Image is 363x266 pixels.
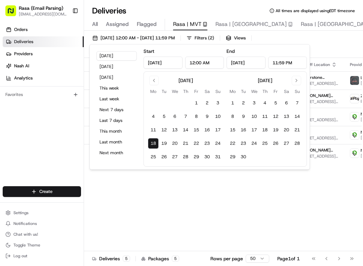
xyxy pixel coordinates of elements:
button: 16 [202,125,212,135]
button: 18 [259,125,270,135]
button: Last week [96,94,137,104]
h1: Deliveries [92,5,126,16]
button: 23 [238,138,249,149]
button: 26 [270,138,281,149]
button: Rasa (Email Parsing) [19,5,63,11]
button: 16 [238,125,249,135]
div: Deliveries [92,255,130,262]
span: Filters [195,35,214,41]
th: Sunday [212,88,223,95]
a: Powered byPylon [47,167,81,172]
span: All [92,20,98,28]
span: • [57,104,59,110]
img: Liam S. [7,116,17,127]
button: Chat with us! [3,230,81,239]
a: Orders [3,24,84,35]
th: Friday [191,88,202,95]
button: This month [96,127,137,136]
button: See all [104,86,122,94]
button: 11 [148,125,159,135]
button: 10 [249,111,259,122]
span: Assigned [106,20,129,28]
a: Providers [3,48,84,59]
button: 30 [202,152,212,162]
input: Time [185,57,224,69]
button: Start new chat [114,66,122,74]
th: Saturday [281,88,292,95]
button: 11 [259,111,270,122]
button: Toggle Theme [3,240,81,250]
span: [PERSON_NAME] School of Public Policy, [GEOGRAPHIC_DATA] [299,147,339,153]
button: Create [3,186,81,197]
th: Thursday [180,88,191,95]
button: 31 [212,152,223,162]
span: Rasa | MVT [173,20,201,28]
button: [EMAIL_ADDRESS][DOMAIN_NAME] [19,11,67,17]
span: Nash AI [14,63,29,69]
th: Thursday [259,88,270,95]
th: Sunday [292,88,302,95]
th: Wednesday [169,88,180,95]
button: 26 [159,152,169,162]
button: Last month [96,137,137,147]
button: 15 [227,125,238,135]
span: • [56,123,58,128]
button: This week [96,84,137,93]
button: 9 [202,111,212,122]
span: [STREET_ADDRESS][US_STATE][US_STATE] [299,135,339,141]
span: Providers [14,51,33,57]
input: Time [268,57,307,69]
button: 15 [191,125,202,135]
img: 1736555255976-a54dd68f-1ca7-489b-9aae-adbdc363a1c4 [7,64,19,76]
span: Flagged [137,20,157,28]
div: [DATE] [178,77,193,84]
button: 3 [249,98,259,108]
button: 6 [169,111,180,122]
img: 1736555255976-a54dd68f-1ca7-489b-9aae-adbdc363a1c4 [13,105,19,110]
a: Analytics [3,73,84,84]
span: Notifications [13,221,37,226]
th: Saturday [202,88,212,95]
span: Analytics [14,75,33,81]
button: 20 [281,125,292,135]
span: Knowledge Base [13,151,51,157]
button: 14 [292,111,302,122]
div: Packages [141,255,179,262]
th: Monday [227,88,238,95]
button: 28 [180,152,191,162]
th: Wednesday [249,88,259,95]
button: 22 [227,138,238,149]
span: [PERSON_NAME] Memorial [299,93,339,98]
div: We're available if you need us! [30,71,92,76]
span: [STREET_ADDRESS][US_STATE] [299,99,339,104]
img: zifty-logo-trans-sq.png [350,94,359,103]
div: 💻 [57,151,62,157]
button: 25 [148,152,159,162]
img: Klarizel Pensader [7,98,17,109]
button: 20 [169,138,180,149]
button: 19 [270,125,281,135]
input: Date [144,57,183,69]
span: [STREET_ADDRESS][US_STATE] [299,81,339,86]
button: 27 [169,152,180,162]
button: 12 [270,111,281,122]
button: Last 7 days [96,116,137,125]
p: Welcome 👋 [7,27,122,38]
button: 6 [281,98,292,108]
button: 2 [238,98,249,108]
span: Pylon [67,167,81,172]
button: 24 [249,138,259,149]
label: End [227,48,235,54]
button: 24 [212,138,223,149]
button: 4 [148,111,159,122]
div: Favorites [3,89,81,100]
span: Views [234,35,246,41]
button: 2 [202,98,212,108]
button: 23 [202,138,212,149]
button: [DATE] 12:00 AM - [DATE] 11:59 PM [89,33,178,43]
button: 5 [159,111,169,122]
button: 13 [281,111,292,122]
button: 30 [238,152,249,162]
span: Klarizel Pensader [21,104,55,110]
